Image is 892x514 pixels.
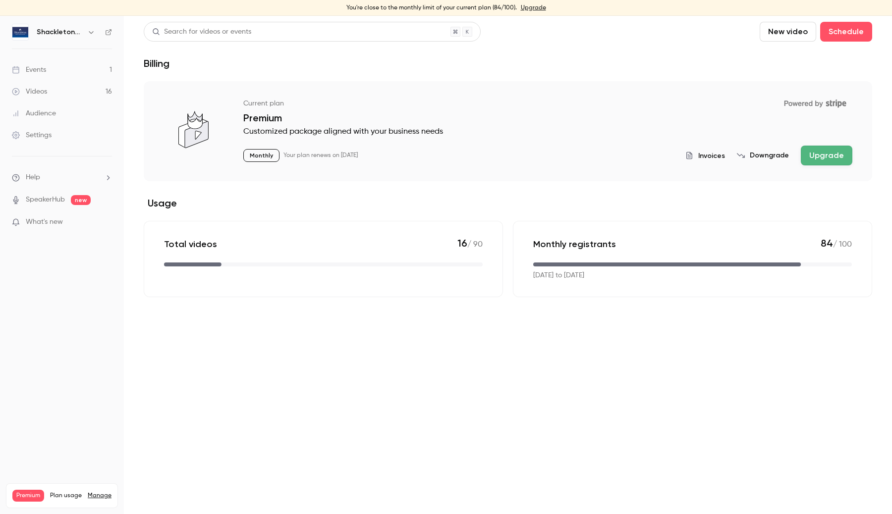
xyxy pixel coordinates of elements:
div: Events [12,65,46,75]
span: Plan usage [50,492,82,500]
span: Help [26,172,40,183]
h2: Usage [144,197,872,209]
a: Upgrade [521,4,546,12]
p: Total videos [164,238,217,250]
a: Manage [88,492,111,500]
button: Downgrade [737,151,789,160]
span: 16 [457,237,467,249]
li: help-dropdown-opener [12,172,112,183]
span: 84 [821,237,833,249]
p: Your plan renews on [DATE] [283,152,358,159]
p: Customized package aligned with your business needs [243,126,852,138]
div: Search for videos or events [152,27,251,37]
p: / 90 [457,237,483,251]
p: Monthly [243,149,279,162]
div: Audience [12,108,56,118]
section: billing [144,81,872,297]
p: / 100 [821,237,852,251]
h6: Shackleton Webinars [37,27,83,37]
img: Shackleton Webinars [12,24,28,40]
span: What's new [26,217,63,227]
p: Current plan [243,99,284,108]
div: Videos [12,87,47,97]
button: Invoices [685,151,725,161]
span: new [71,195,91,205]
span: Invoices [698,151,725,161]
button: Schedule [820,22,872,42]
div: Settings [12,130,52,140]
span: Premium [12,490,44,502]
h1: Billing [144,57,169,69]
button: Upgrade [801,146,852,165]
p: [DATE] to [DATE] [533,270,584,281]
a: SpeakerHub [26,195,65,205]
button: New video [760,22,816,42]
p: Monthly registrants [533,238,616,250]
p: Premium [243,112,852,124]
